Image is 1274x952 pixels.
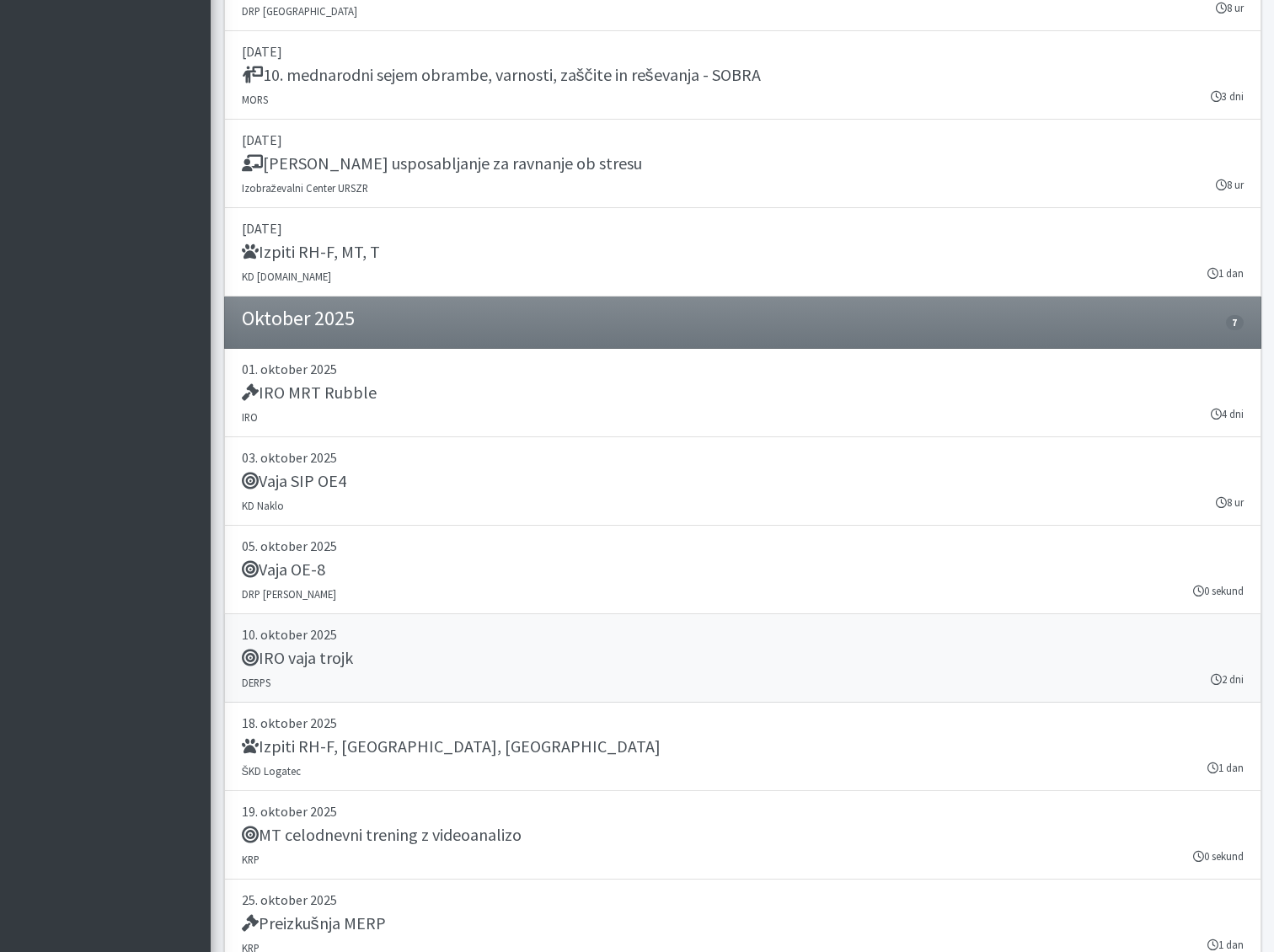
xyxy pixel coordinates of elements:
[1216,495,1244,511] small: 8 ur
[242,382,377,403] h5: IRO MRT Rubble
[242,471,346,491] h5: Vaja SIP OE4
[224,791,1261,880] a: 19. oktober 2025 MT celodnevni trening z videoanalizo KRP 0 sekund
[224,120,1261,208] a: [DATE] [PERSON_NAME] usposabljanje za ravnanje ob stresu Izobraževalni Center URSZR 8 ur
[1216,177,1244,193] small: 8 ur
[242,764,302,778] small: ŠKD Logatec
[242,4,357,18] small: DRP [GEOGRAPHIC_DATA]
[242,559,325,580] h5: Vaja OE-8
[242,41,1244,62] p: [DATE]
[242,410,258,424] small: IRO
[242,825,522,845] h5: MT celodnevni trening z videoanalizo
[242,624,1244,644] p: 10. oktober 2025
[1226,315,1243,330] span: 7
[224,31,1261,120] a: [DATE] 10. mednarodni sejem obrambe, varnosti, zaščite in reševanja - SOBRA MORS 3 dni
[242,536,1244,556] p: 05. oktober 2025
[242,307,355,331] h4: Oktober 2025
[1193,583,1244,599] small: 0 sekund
[242,93,268,106] small: MORS
[1207,265,1244,281] small: 1 dan
[242,913,386,933] h5: Preizkušnja MERP
[1193,848,1244,864] small: 0 sekund
[242,648,353,668] h5: IRO vaja trojk
[1211,406,1244,422] small: 4 dni
[224,614,1261,703] a: 10. oktober 2025 IRO vaja trojk DERPS 2 dni
[242,587,336,601] small: DRP [PERSON_NAME]
[242,499,284,512] small: KD Naklo
[242,181,368,195] small: Izobraževalni Center URSZR
[242,447,1244,468] p: 03. oktober 2025
[242,890,1244,910] p: 25. oktober 2025
[242,801,1244,821] p: 19. oktober 2025
[1207,760,1244,776] small: 1 dan
[224,349,1261,437] a: 01. oktober 2025 IRO MRT Rubble IRO 4 dni
[242,130,1244,150] p: [DATE]
[242,853,260,866] small: KRP
[1211,671,1244,687] small: 2 dni
[224,208,1261,297] a: [DATE] Izpiti RH-F, MT, T KD [DOMAIN_NAME] 1 dan
[242,270,331,283] small: KD [DOMAIN_NAME]
[224,437,1261,526] a: 03. oktober 2025 Vaja SIP OE4 KD Naklo 8 ur
[242,676,270,689] small: DERPS
[224,703,1261,791] a: 18. oktober 2025 Izpiti RH-F, [GEOGRAPHIC_DATA], [GEOGRAPHIC_DATA] ŠKD Logatec 1 dan
[242,736,661,757] h5: Izpiti RH-F, [GEOGRAPHIC_DATA], [GEOGRAPHIC_DATA]
[242,218,1244,238] p: [DATE]
[242,713,1244,733] p: 18. oktober 2025
[1211,88,1244,104] small: 3 dni
[242,242,380,262] h5: Izpiti RH-F, MT, T
[242,65,761,85] h5: 10. mednarodni sejem obrambe, varnosti, zaščite in reševanja - SOBRA
[242,359,1244,379] p: 01. oktober 2025
[242,153,642,174] h5: [PERSON_NAME] usposabljanje za ravnanje ob stresu
[224,526,1261,614] a: 05. oktober 2025 Vaja OE-8 DRP [PERSON_NAME] 0 sekund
